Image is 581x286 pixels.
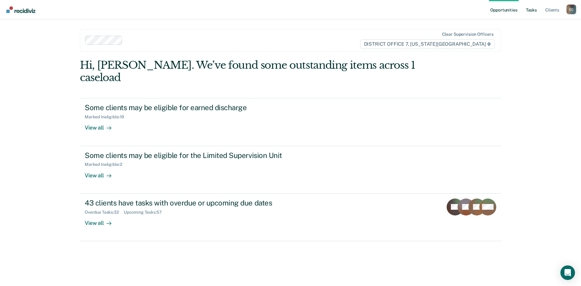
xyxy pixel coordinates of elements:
div: Open Intercom Messenger [560,265,575,280]
div: Some clients may be eligible for the Limited Supervision Unit [85,151,297,160]
a: Some clients may be eligible for earned dischargeMarked Ineligible:19View all [80,98,501,146]
div: View all [85,120,119,131]
div: View all [85,167,119,179]
div: Marked Ineligible : 19 [85,114,129,120]
div: Upcoming Tasks : 57 [124,210,167,215]
span: DISTRICT OFFICE 7, [US_STATE][GEOGRAPHIC_DATA] [360,39,495,49]
div: E C [566,5,576,14]
button: Profile dropdown button [566,5,576,14]
div: 43 clients have tasks with overdue or upcoming due dates [85,199,297,207]
img: Recidiviz [6,6,35,13]
div: Hi, [PERSON_NAME]. We’ve found some outstanding items across 1 caseload [80,59,417,84]
div: Some clients may be eligible for earned discharge [85,103,297,112]
div: Marked Ineligible : 2 [85,162,127,167]
div: Overdue Tasks : 32 [85,210,124,215]
a: 43 clients have tasks with overdue or upcoming due datesOverdue Tasks:32Upcoming Tasks:57View all [80,194,501,241]
div: View all [85,215,119,226]
a: Some clients may be eligible for the Limited Supervision UnitMarked Ineligible:2View all [80,146,501,194]
div: Clear supervision officers [442,32,494,37]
